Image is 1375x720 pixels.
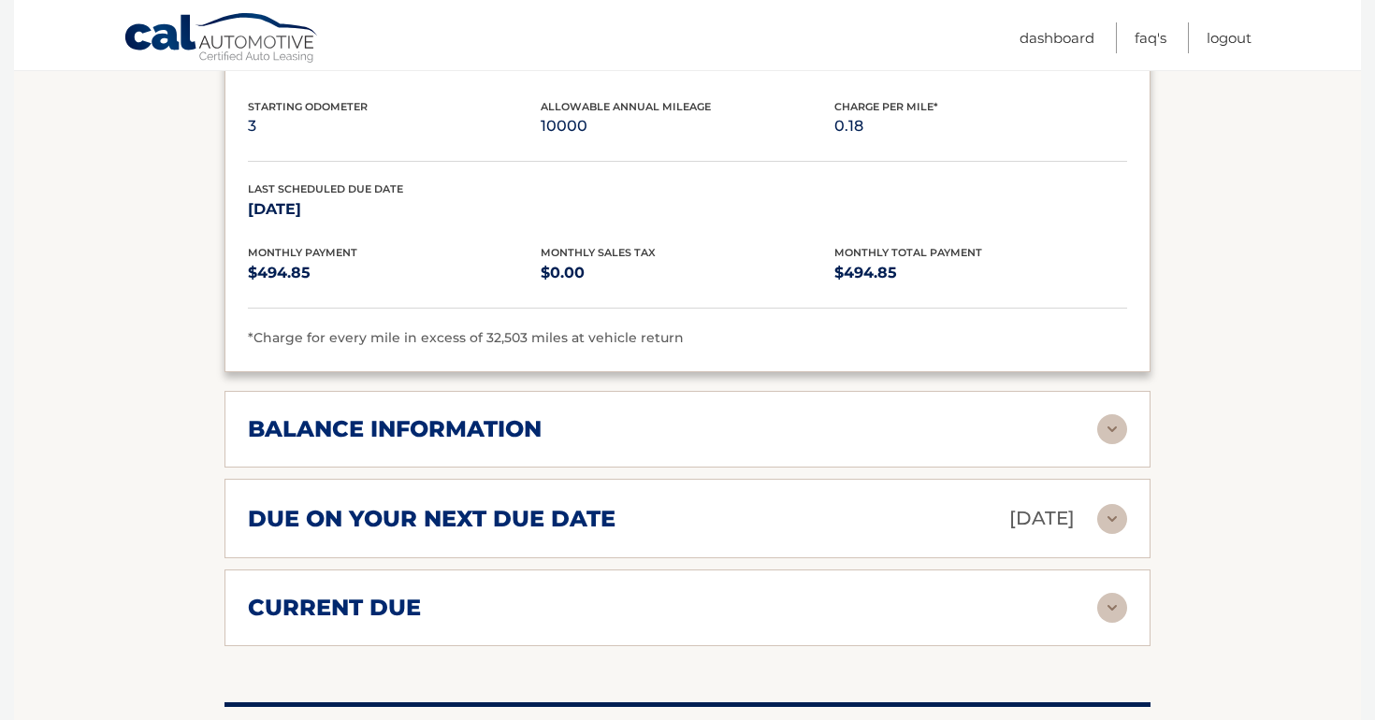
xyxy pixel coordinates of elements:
[834,260,1127,286] p: $494.85
[541,260,833,286] p: $0.00
[834,246,982,259] span: Monthly Total Payment
[1207,22,1252,53] a: Logout
[248,329,684,346] span: *Charge for every mile in excess of 32,503 miles at vehicle return
[248,182,403,195] span: Last Scheduled Due Date
[248,594,421,622] h2: current due
[248,196,541,223] p: [DATE]
[1009,502,1075,535] p: [DATE]
[248,505,615,533] h2: due on your next due date
[123,12,320,66] a: Cal Automotive
[541,246,656,259] span: Monthly Sales Tax
[541,100,711,113] span: Allowable Annual Mileage
[248,246,357,259] span: Monthly Payment
[248,100,368,113] span: Starting Odometer
[248,113,541,139] p: 3
[541,113,833,139] p: 10000
[248,415,542,443] h2: balance information
[1097,504,1127,534] img: accordion-rest.svg
[834,100,938,113] span: Charge Per Mile*
[1135,22,1166,53] a: FAQ's
[248,260,541,286] p: $494.85
[1097,414,1127,444] img: accordion-rest.svg
[1020,22,1094,53] a: Dashboard
[1097,593,1127,623] img: accordion-rest.svg
[834,113,1127,139] p: 0.18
